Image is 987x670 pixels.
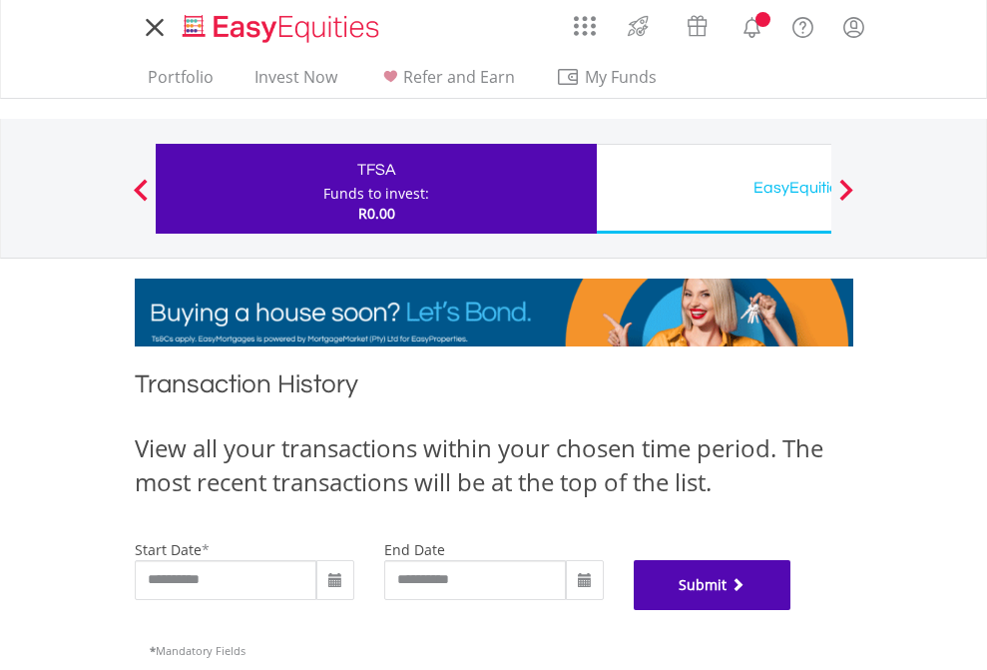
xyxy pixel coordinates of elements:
[135,540,202,559] label: start date
[121,189,161,209] button: Previous
[168,156,585,184] div: TFSA
[826,189,866,209] button: Next
[150,643,246,658] span: Mandatory Fields
[135,279,853,346] img: EasyMortage Promotion Banner
[140,67,222,98] a: Portfolio
[777,5,828,45] a: FAQ's and Support
[681,10,714,42] img: vouchers-v2.svg
[574,15,596,37] img: grid-menu-icon.svg
[561,5,609,37] a: AppsGrid
[175,5,387,45] a: Home page
[634,560,791,610] button: Submit
[323,184,429,204] div: Funds to invest:
[135,431,853,500] div: View all your transactions within your chosen time period. The most recent transactions will be a...
[727,5,777,45] a: Notifications
[622,10,655,42] img: thrive-v2.svg
[403,66,515,88] span: Refer and Earn
[247,67,345,98] a: Invest Now
[668,5,727,42] a: Vouchers
[384,540,445,559] label: end date
[556,64,687,90] span: My Funds
[135,366,853,411] h1: Transaction History
[828,5,879,49] a: My Profile
[370,67,523,98] a: Refer and Earn
[179,12,387,45] img: EasyEquities_Logo.png
[358,204,395,223] span: R0.00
